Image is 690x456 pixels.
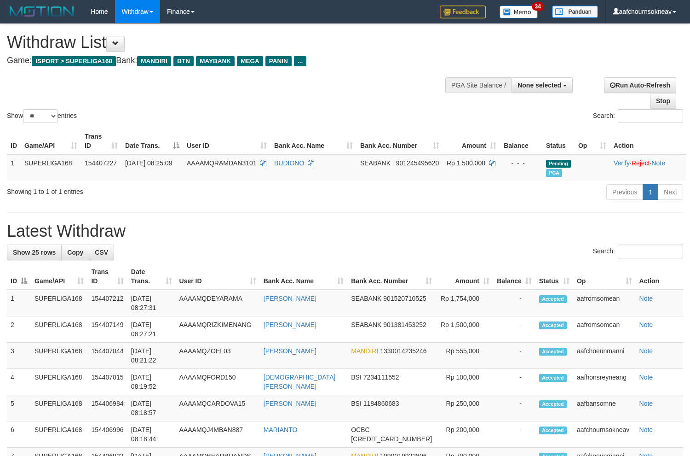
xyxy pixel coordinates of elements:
[264,426,298,433] a: MARIANTO
[81,128,121,154] th: Trans ID: activate to sort column ascending
[639,426,653,433] a: Note
[7,56,451,65] h4: Game: Bank:
[383,321,426,328] span: Copy 901381453252 to clipboard
[121,128,183,154] th: Date Trans.: activate to sort column descending
[500,6,538,18] img: Button%20Memo.svg
[436,343,493,369] td: Rp 555,000
[504,158,539,168] div: - - -
[539,295,567,303] span: Accepted
[274,159,304,167] a: BUDIONO
[436,421,493,448] td: Rp 200,000
[7,395,31,421] td: 5
[264,295,316,302] a: [PERSON_NAME]
[176,421,260,448] td: AAAAMQJ4MBAN887
[436,290,493,316] td: Rp 1,754,000
[7,316,31,343] td: 2
[493,290,535,316] td: -
[23,109,57,123] select: Showentries
[264,374,336,390] a: [DEMOGRAPHIC_DATA][PERSON_NAME]
[493,263,535,290] th: Balance: activate to sort column ascending
[445,77,512,93] div: PGA Site Balance /
[650,93,676,109] a: Stop
[636,263,683,290] th: Action
[651,159,665,167] a: Note
[658,184,683,200] a: Next
[264,400,316,407] a: [PERSON_NAME]
[351,374,362,381] span: BSI
[31,421,87,448] td: SUPERLIGA168
[351,295,381,302] span: SEABANK
[360,159,391,167] span: SEABANK
[31,369,87,395] td: SUPERLIGA168
[436,263,493,290] th: Amount: activate to sort column ascending
[573,421,636,448] td: aafchournsokneav
[552,6,598,18] img: panduan.png
[127,369,176,395] td: [DATE] 08:19:52
[7,245,62,260] a: Show 25 rows
[7,343,31,369] td: 3
[21,154,81,181] td: SUPERLIGA168
[7,183,281,196] div: Showing 1 to 1 of 1 entries
[573,395,636,421] td: aafbansomne
[13,249,56,256] span: Show 25 rows
[356,128,443,154] th: Bank Acc. Number: activate to sort column ascending
[643,184,658,200] a: 1
[95,249,108,256] span: CSV
[31,263,87,290] th: Game/API: activate to sort column ascending
[639,400,653,407] a: Note
[639,321,653,328] a: Note
[539,400,567,408] span: Accepted
[606,184,643,200] a: Previous
[7,369,31,395] td: 4
[639,374,653,381] a: Note
[7,33,451,52] h1: Withdraw List
[383,295,426,302] span: Copy 901520710525 to clipboard
[61,245,89,260] a: Copy
[539,427,567,434] span: Accepted
[593,109,683,123] label: Search:
[618,245,683,258] input: Search:
[351,347,378,355] span: MANDIRI
[127,421,176,448] td: [DATE] 08:18:44
[436,369,493,395] td: Rp 100,000
[196,56,235,66] span: MAYBANK
[31,290,87,316] td: SUPERLIGA168
[176,395,260,421] td: AAAAMQCARDOVA15
[351,400,362,407] span: BSI
[351,426,369,433] span: OCBC
[125,159,172,167] span: [DATE] 08:25:09
[7,263,31,290] th: ID: activate to sort column descending
[294,56,306,66] span: ...
[593,245,683,258] label: Search:
[183,128,270,154] th: User ID: activate to sort column ascending
[639,347,653,355] a: Note
[351,321,381,328] span: SEABANK
[127,263,176,290] th: Date Trans.: activate to sort column ascending
[7,222,683,240] h1: Latest Withdraw
[264,321,316,328] a: [PERSON_NAME]
[176,316,260,343] td: AAAAMQRIZKIMENANG
[639,295,653,302] a: Note
[127,316,176,343] td: [DATE] 08:27:21
[517,82,561,89] span: None selected
[632,159,650,167] a: Reject
[260,263,347,290] th: Bank Acc. Name: activate to sort column ascending
[7,154,21,181] td: 1
[127,290,176,316] td: [DATE] 08:27:31
[173,56,194,66] span: BTN
[265,56,292,66] span: PANIN
[127,343,176,369] td: [DATE] 08:21:22
[573,290,636,316] td: aafromsomean
[7,290,31,316] td: 1
[436,316,493,343] td: Rp 1,500,000
[493,369,535,395] td: -
[493,395,535,421] td: -
[87,263,127,290] th: Trans ID: activate to sort column ascending
[31,343,87,369] td: SUPERLIGA168
[7,5,77,18] img: MOTION_logo.png
[363,400,399,407] span: Copy 1184860683 to clipboard
[87,343,127,369] td: 154407044
[264,347,316,355] a: [PERSON_NAME]
[237,56,263,66] span: MEGA
[7,109,77,123] label: Show entries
